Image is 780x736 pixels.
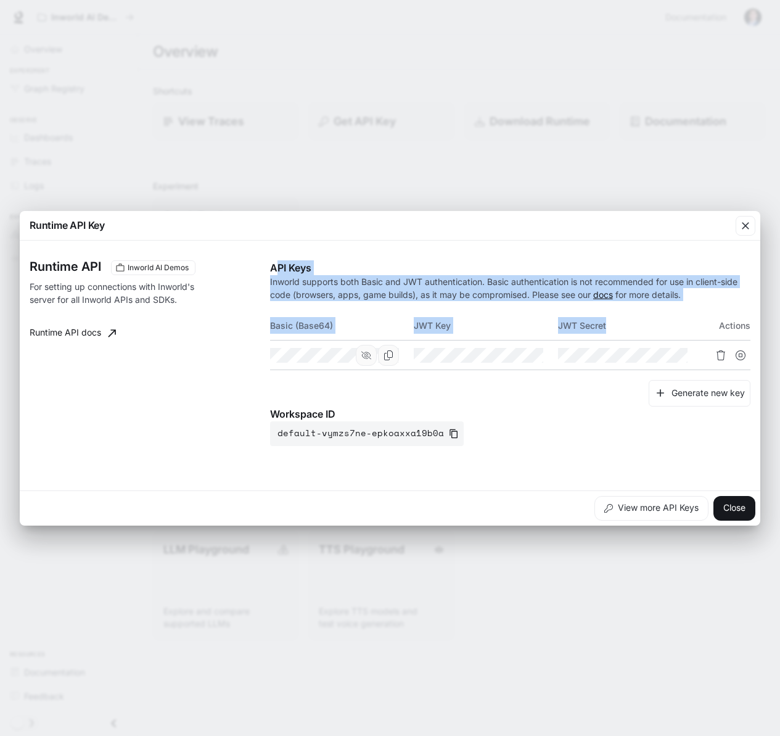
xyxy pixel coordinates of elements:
button: Delete API key [711,345,731,365]
p: Workspace ID [270,407,750,421]
button: Close [713,496,755,521]
button: Copy Basic (Base64) [378,345,399,366]
th: Actions [702,311,750,341]
span: Inworld AI Demos [123,262,194,273]
p: For setting up connections with Inworld's server for all Inworld APIs and SDKs. [30,280,202,306]
a: Runtime API docs [25,321,121,345]
h3: Runtime API [30,260,101,273]
button: View more API Keys [594,496,708,521]
p: Inworld supports both Basic and JWT authentication. Basic authentication is not recommended for u... [270,275,750,301]
button: Generate new key [649,380,750,407]
p: Runtime API Key [30,218,105,233]
a: docs [593,289,613,300]
button: default-vymzs7ne-epkoaxxa19b0a [270,421,464,446]
th: JWT Key [414,311,558,341]
button: Suspend API key [731,345,750,365]
p: API Keys [270,260,750,275]
th: JWT Secret [558,311,702,341]
div: These keys will apply to your current workspace only [111,260,195,275]
th: Basic (Base64) [270,311,414,341]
